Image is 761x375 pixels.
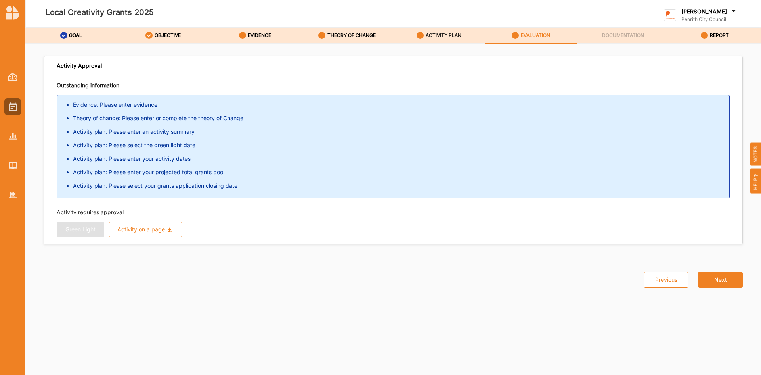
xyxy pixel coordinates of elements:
[46,6,154,19] label: Local Creativity Grants 2025
[73,141,729,149] li: Activity plan: Please select the green light date
[681,16,738,23] label: Penrith City Council
[73,101,729,109] li: Evidence: Please enter evidence
[644,272,688,288] button: Previous
[57,62,102,69] span: Activity Approval
[4,98,21,115] a: Activities
[69,32,82,38] label: GOAL
[57,208,730,216] p: Activity requires approval
[426,32,461,38] label: ACTIVITY PLAN
[9,133,17,139] img: Reports
[9,162,17,169] img: Library
[109,222,183,237] button: Activity on a page
[73,128,729,136] li: Activity plan: Please enter an activity summary
[327,32,376,38] label: THEORY OF CHANGE
[681,8,727,15] label: [PERSON_NAME]
[73,114,729,122] li: Theory of change: Please enter or complete the theory of Change
[155,32,181,38] label: OBJECTIVE
[4,157,21,174] a: Library
[57,81,730,89] p: Outstanding information
[521,32,550,38] label: EVALUATION
[698,272,743,288] button: Next
[4,128,21,144] a: Reports
[602,32,644,38] label: DOCUMENTATION
[4,69,21,86] a: Dashboard
[73,168,729,176] li: Activity plan: Please enter your projected total grants pool
[9,192,17,198] img: Organisation
[664,9,676,21] img: logo
[73,155,729,163] li: Activity plan: Please enter your activity dates
[6,6,19,20] img: logo
[248,32,271,38] label: EVIDENCE
[8,73,18,81] img: Dashboard
[117,227,165,232] div: Activity on a page
[73,182,729,190] li: Activity plan: Please select your grants application closing date
[9,102,17,111] img: Activities
[710,32,729,38] label: REPORT
[4,187,21,203] a: Organisation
